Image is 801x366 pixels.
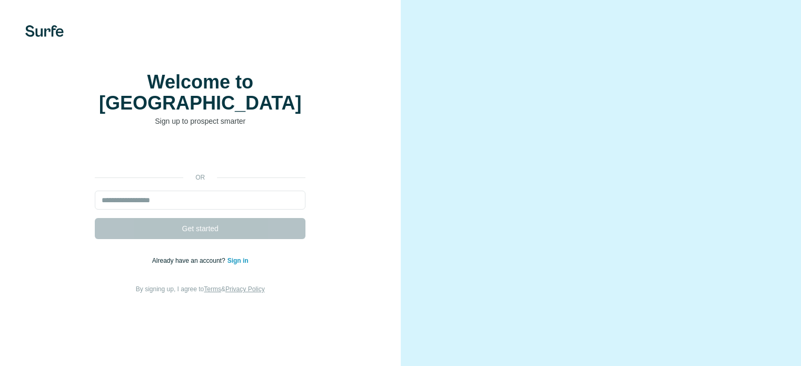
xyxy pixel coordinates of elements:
img: Surfe's logo [25,25,64,37]
h1: Welcome to [GEOGRAPHIC_DATA] [95,72,305,114]
a: Sign in [228,257,249,264]
span: Already have an account? [152,257,228,264]
iframe: Sign in with Google Button [90,142,311,165]
p: Sign up to prospect smarter [95,116,305,126]
p: or [183,173,217,182]
a: Privacy Policy [225,285,265,293]
span: By signing up, I agree to & [136,285,265,293]
a: Terms [204,285,221,293]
